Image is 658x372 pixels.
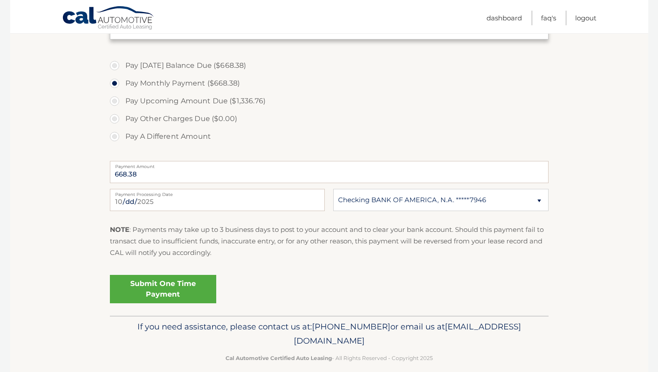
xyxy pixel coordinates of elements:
label: Pay Other Charges Due ($0.00) [110,110,549,128]
p: If you need assistance, please contact us at: or email us at [116,320,543,348]
p: - All Rights Reserved - Copyright 2025 [116,353,543,363]
input: Payment Amount [110,161,549,183]
label: Payment Processing Date [110,189,325,196]
a: FAQ's [541,11,556,25]
strong: Cal Automotive Certified Auto Leasing [226,355,332,361]
label: Pay Upcoming Amount Due ($1,336.76) [110,92,549,110]
span: [PHONE_NUMBER] [312,321,390,332]
p: : Payments may take up to 3 business days to post to your account and to clear your bank account.... [110,224,549,259]
a: Dashboard [487,11,522,25]
label: Pay Monthly Payment ($668.38) [110,74,549,92]
a: Logout [575,11,596,25]
a: Cal Automotive [62,6,155,31]
label: Pay A Different Amount [110,128,549,145]
a: Submit One Time Payment [110,275,216,303]
label: Payment Amount [110,161,549,168]
span: [EMAIL_ADDRESS][DOMAIN_NAME] [294,321,521,346]
strong: NOTE [110,225,129,234]
label: Pay [DATE] Balance Due ($668.38) [110,57,549,74]
input: Payment Date [110,189,325,211]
